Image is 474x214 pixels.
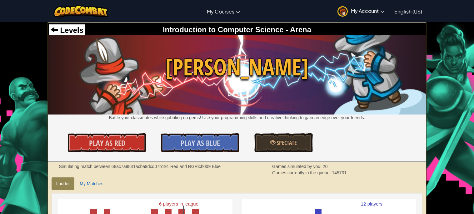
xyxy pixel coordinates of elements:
img: avatar [337,6,348,17]
span: My Courses [207,8,234,15]
p: Battle your classmates while gobbling up gems! Use your programming skills and creative thinking ... [48,115,427,121]
a: English (US) [391,3,425,20]
span: Play As Blue [181,138,220,148]
text: 6 players in league [159,201,198,206]
span: My Account [351,8,384,14]
span: Spectate [276,139,297,147]
a: My Matches [75,177,108,190]
span: Levels [58,26,83,34]
a: Ladder [52,177,75,190]
a: My Account [334,1,387,21]
span: Play As Red [89,138,125,148]
text: 12 players [361,201,382,206]
span: Games currently in the queue: [272,170,332,175]
span: [PERSON_NAME] [48,51,427,83]
a: Levels [51,26,83,34]
a: My Courses [204,3,243,20]
img: CodeCombat logo [53,5,108,18]
span: Introduction to Computer Science [163,25,284,34]
strong: Simulating match between 68ac7a9841acba9dcd07b191 Red and RGRich009 Blue [59,164,221,169]
span: Games simulated by you: [272,164,323,169]
img: Wakka Maul [48,35,427,115]
a: Spectate [254,133,312,152]
span: - Arena [284,25,311,34]
span: 145731 [332,170,347,175]
span: English (US) [394,8,422,15]
span: 20 [323,164,328,169]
